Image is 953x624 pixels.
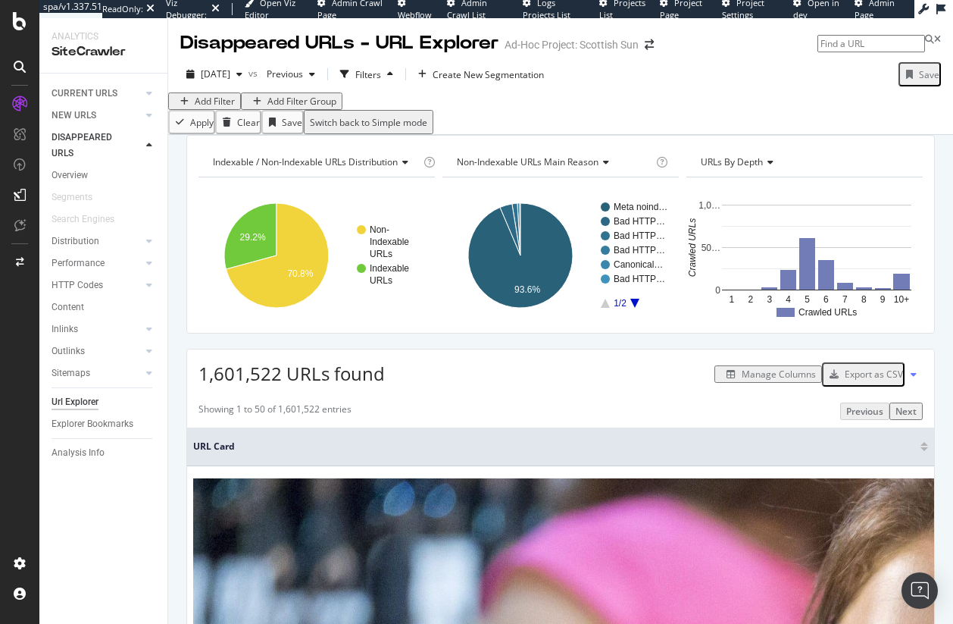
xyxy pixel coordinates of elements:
[52,278,103,293] div: HTTP Codes
[895,405,917,418] div: Next
[52,212,130,227] a: Search Engines
[180,30,498,56] div: Disappeared URLs - URL Explorer
[645,39,654,50] div: arrow-right-arrow-left
[742,368,816,381] div: Manage Columns
[52,108,96,124] div: NEW URLS
[823,294,829,305] text: 6
[701,243,720,253] text: 50…
[52,299,157,315] a: Content
[52,168,88,183] div: Overview
[786,294,791,305] text: 4
[52,86,142,102] a: CURRENT URLS
[52,86,117,102] div: CURRENT URLS
[52,416,157,432] a: Explorer Bookmarks
[193,440,917,453] span: URL Card
[798,308,857,318] text: Crawled URLs
[198,190,435,321] svg: A chart.
[261,62,321,86] button: Previous
[261,110,304,134] button: Save
[687,218,698,277] text: Crawled URLs
[901,572,938,609] div: Open Intercom Messenger
[334,62,399,86] button: Filters
[52,108,142,124] a: NEW URLS
[52,299,84,315] div: Content
[310,116,427,129] div: Switch back to Simple mode
[898,62,941,86] button: Save
[370,249,392,260] text: URLs
[686,190,923,321] svg: A chart.
[248,67,261,80] span: vs
[210,150,420,174] h4: Indexable / Non-Indexable URLs Distribution
[52,394,98,410] div: Url Explorer
[52,190,92,205] div: Segments
[370,264,409,274] text: Indexable
[52,30,155,43] div: Analytics
[614,202,667,213] text: Meta noind…
[52,365,142,381] a: Sitemaps
[52,256,142,271] a: Performance
[198,361,385,386] span: 1,601,522 URLs found
[52,445,157,461] a: Analysis Info
[614,231,665,242] text: Bad HTTP…
[817,35,925,52] input: Find a URL
[52,234,99,249] div: Distribution
[52,130,128,161] div: DISAPPEARED URLS
[767,294,772,305] text: 3
[514,284,540,295] text: 93.6%
[845,368,903,381] div: Export as CSV
[701,155,763,168] span: URLs by Depth
[52,234,142,249] a: Distribution
[180,62,248,86] button: [DATE]
[715,285,720,296] text: 0
[52,130,142,161] a: DISAPPEARED URLS
[614,299,626,309] text: 1/2
[842,294,848,305] text: 7
[805,294,810,305] text: 5
[201,67,230,80] span: 2025 Sep. 16th
[698,150,909,174] h4: URLs by Depth
[240,233,266,243] text: 29.2%
[370,225,389,236] text: Non-
[370,276,392,287] text: URLs
[894,294,909,305] text: 10+
[52,365,90,381] div: Sitemaps
[195,95,235,108] div: Add Filter
[52,445,105,461] div: Analysis Info
[52,43,155,61] div: SiteCrawler
[52,321,142,337] a: Inlinks
[52,343,85,359] div: Outlinks
[889,403,923,420] button: Next
[442,190,679,321] svg: A chart.
[454,150,653,174] h4: Non-Indexable URLs Main Reason
[198,403,352,420] div: Showing 1 to 50 of 1,601,522 entries
[52,190,108,205] a: Segments
[215,110,261,134] button: Clear
[241,93,342,110] button: Add Filter Group
[168,93,241,110] button: Add Filter
[267,95,336,108] div: Add Filter Group
[840,403,889,420] button: Previous
[861,294,867,305] text: 8
[614,274,665,285] text: Bad HTTP…
[190,116,214,129] div: Apply
[730,294,735,305] text: 1
[52,343,142,359] a: Outlinks
[412,62,550,86] button: Create New Segmentation
[52,321,78,337] div: Inlinks
[698,200,720,211] text: 1,0…
[52,278,142,293] a: HTTP Codes
[614,246,665,256] text: Bad HTTP…
[355,68,381,81] div: Filters
[457,155,598,168] span: Non-Indexable URLs Main Reason
[52,168,157,183] a: Overview
[102,3,143,15] div: ReadOnly:
[822,362,905,387] button: Export as CSV
[614,260,663,271] text: Canonical…
[505,37,639,52] div: Ad-Hoc Project: Scottish Sun
[52,212,114,227] div: Search Engines
[714,365,822,383] button: Manage Columns
[52,394,157,410] a: Url Explorer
